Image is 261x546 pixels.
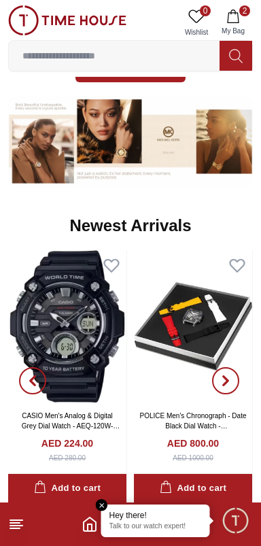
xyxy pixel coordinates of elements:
[213,5,253,40] button: 2My Bag
[8,96,253,188] img: ...
[179,5,213,40] a: 0Wishlist
[160,481,226,496] div: Add to cart
[200,5,211,16] span: 0
[69,215,191,237] h2: Newest Arrivals
[8,250,126,403] img: CASIO Men's Analog & Digital Grey Dial Watch - AEQ-120W-1AVDF
[8,474,126,503] button: Add to cart
[8,5,126,35] img: ...
[167,437,219,450] h4: AED 800.00
[239,5,250,16] span: 2
[134,474,252,503] button: Add to cart
[216,26,250,36] span: My Bag
[134,250,252,403] img: POLICE Men's Chronograph - Date Black Dial Watch - PEWGO0052402-SET
[96,499,108,511] em: Close tooltip
[109,510,202,521] div: Hey there!
[34,481,101,496] div: Add to cart
[22,412,120,440] a: CASIO Men's Analog & Digital Grey Dial Watch - AEQ-120W-1AVDF
[179,27,213,37] span: Wishlist
[49,453,86,463] div: AED 280.00
[82,516,98,532] a: Home
[41,437,93,450] h4: AED 224.00
[173,453,213,463] div: AED 1000.00
[140,412,247,440] a: POLICE Men's Chronograph - Date Black Dial Watch - PEWGO0052402-SET
[221,506,251,536] div: Chat Widget
[109,522,202,532] p: Talk to our watch expert!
